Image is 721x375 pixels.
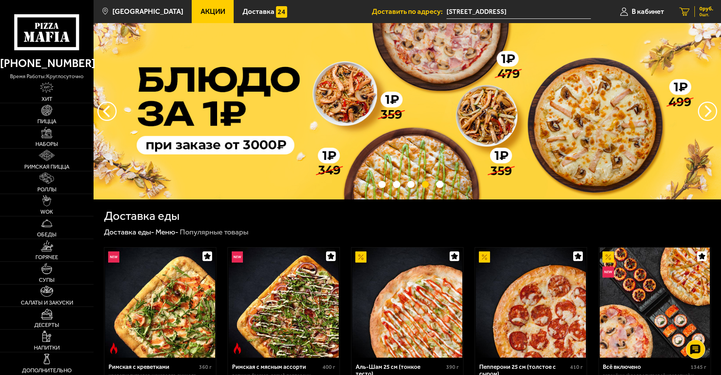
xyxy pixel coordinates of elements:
[599,248,711,358] a: АкционныйНовинкаВсё включено
[39,277,55,283] span: Супы
[352,248,462,358] img: Аль-Шам 25 см (тонкое тесто)
[40,209,53,215] span: WOK
[393,181,400,188] button: точки переключения
[422,181,429,188] button: точки переключения
[34,345,60,351] span: Напитки
[104,228,154,236] a: Доставка еды-
[447,5,591,19] span: Россия, Санкт-Петербург, Кондратьевский проспект, 68к4
[446,364,459,370] span: 390 г
[37,187,57,193] span: Роллы
[232,343,243,354] img: Острое блюдо
[201,8,225,15] span: Акции
[105,248,215,358] img: Римская с креветками
[698,102,717,121] button: предыдущий
[108,251,119,263] img: Новинка
[108,343,119,354] img: Острое блюдо
[476,248,586,358] img: Пепперони 25 см (толстое с сыром)
[42,96,52,102] span: Хит
[180,227,248,237] div: Популярные товары
[378,181,386,188] button: точки переключения
[699,6,713,12] span: 0 руб.
[602,251,614,263] img: Акционный
[35,254,58,260] span: Горячее
[229,248,339,358] img: Римская с мясным ассорти
[112,8,183,15] span: [GEOGRAPHIC_DATA]
[603,363,689,371] div: Всё включено
[24,164,69,170] span: Римская пицца
[570,364,583,370] span: 410 г
[407,181,415,188] button: точки переключения
[355,251,366,263] img: Акционный
[34,322,59,328] span: Десерты
[199,364,212,370] span: 360 г
[475,248,587,358] a: АкционныйПепперони 25 см (толстое с сыром)
[351,248,463,358] a: АкционныйАль-Шам 25 см (тонкое тесто)
[104,210,179,222] h1: Доставка еды
[600,248,710,358] img: Всё включено
[372,8,447,15] span: Доставить по адресу:
[602,266,614,278] img: Новинка
[699,12,713,17] span: 0 шт.
[691,364,706,370] span: 1345 г
[447,5,591,19] input: Ваш адрес доставки
[323,364,335,370] span: 400 г
[104,248,216,358] a: НовинкаОстрое блюдоРимская с креветками
[276,6,287,17] img: 15daf4d41897b9f0e9f617042186c801.svg
[232,251,243,263] img: Новинка
[243,8,274,15] span: Доставка
[22,368,72,373] span: Дополнительно
[21,300,73,306] span: Салаты и закуски
[97,102,117,121] button: следующий
[156,228,179,236] a: Меню-
[479,251,490,263] img: Акционный
[436,181,443,188] button: точки переключения
[109,363,197,371] div: Римская с креветками
[632,8,664,15] span: В кабинет
[37,232,57,238] span: Обеды
[228,248,340,358] a: НовинкаОстрое блюдоРимская с мясным ассорти
[35,141,58,147] span: Наборы
[37,119,56,124] span: Пицца
[232,363,321,371] div: Римская с мясным ассорти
